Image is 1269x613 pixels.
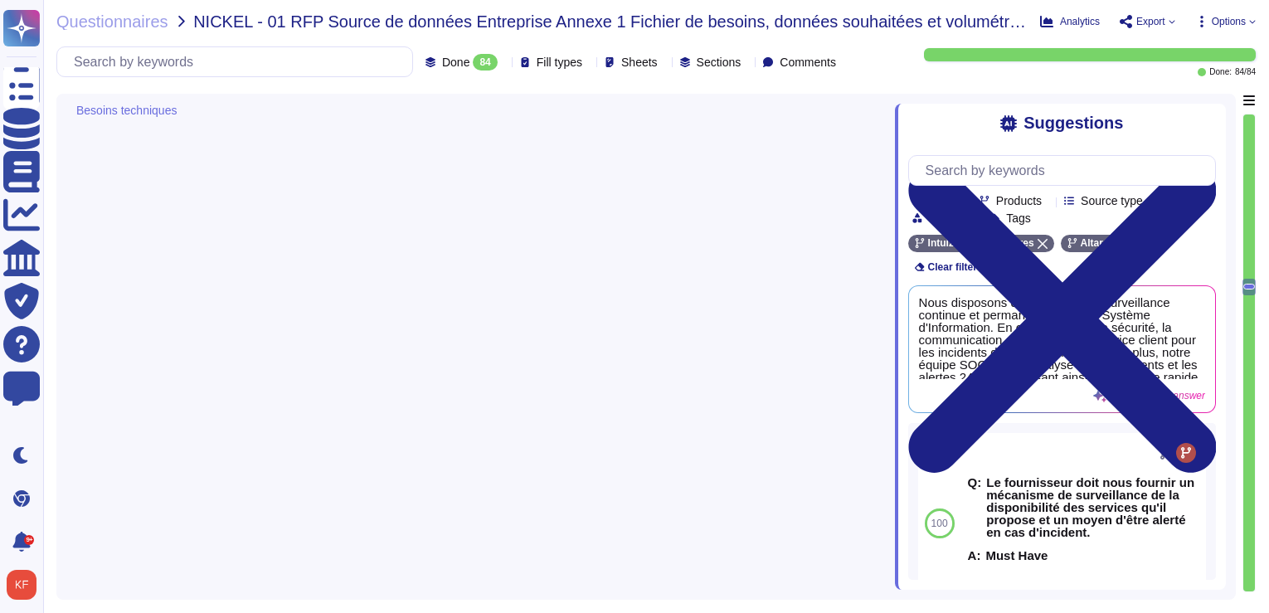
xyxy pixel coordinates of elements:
div: 9+ [24,535,34,545]
span: Sections [697,56,741,68]
span: Done: [1209,68,1232,76]
span: Comments [780,56,836,68]
input: Search by keywords [917,156,1215,185]
span: 84 / 84 [1235,68,1256,76]
span: Besoins techniques [76,105,177,116]
div: 84 [473,54,497,71]
span: Analytics [1060,17,1100,27]
input: Search by keywords [66,47,412,76]
span: Export [1136,17,1165,27]
button: Analytics [1040,15,1100,28]
img: user [7,570,36,600]
b: Le fournisseur doit nous fournir un mécanisme de surveillance de la disponibilité des services qu... [986,476,1199,538]
span: Done [442,56,469,68]
span: 100 [931,518,948,528]
span: Options [1212,17,1246,27]
span: Fill types [537,56,582,68]
span: Sheets [621,56,658,68]
b: Must Have [985,549,1048,562]
span: NICKEL - 01 RFP Source de données Entreprise Annexe 1 Fichier de besoins, données souhaitées et v... [193,13,1027,30]
span: Questionnaires [56,13,168,30]
b: A: [968,549,981,562]
button: user [3,567,48,603]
